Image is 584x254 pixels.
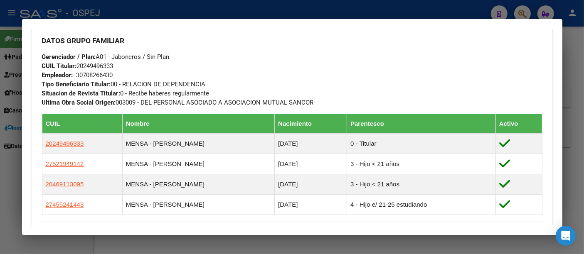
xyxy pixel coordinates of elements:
strong: CUIL Titular: [42,62,77,70]
td: [DATE] [275,195,347,215]
span: 003009 - DEL PERSONAL ASOCIADO A ASOCIACION MUTUAL SANCOR [42,99,314,106]
th: Activo [495,114,542,134]
strong: Gerenciador / Plan: [42,53,96,61]
td: 0 - Titular [347,134,496,154]
span: 20249496333 [42,62,113,70]
th: CUIL [42,114,122,134]
td: MENSA - [PERSON_NAME] [122,174,274,195]
div: 30708266430 [76,71,113,80]
td: 4 - Hijo e/ 21-25 estudiando [347,195,496,215]
span: A01 - Jaboneros / Sin Plan [42,53,170,61]
span: 20249496333 [46,140,84,147]
td: [DATE] [275,154,347,174]
td: MENSA - [PERSON_NAME] [122,134,274,154]
strong: Tipo Beneficiario Titular: [42,81,111,88]
span: 27455241443 [46,201,84,208]
span: 00 - RELACION DE DEPENDENCIA [42,81,206,88]
span: 27521949142 [46,160,84,167]
strong: Situacion de Revista Titular: [42,90,121,97]
th: Nombre [122,114,274,134]
td: 3 - Hijo < 21 años [347,154,496,174]
td: 3 - Hijo < 21 años [347,174,496,195]
th: Parentesco [347,114,496,134]
h3: DATOS GRUPO FAMILIAR [42,36,542,45]
td: MENSA - [PERSON_NAME] [122,195,274,215]
td: [DATE] [275,134,347,154]
div: Open Intercom Messenger [556,226,576,246]
td: [DATE] [275,174,347,195]
span: 0 - Recibe haberes regularmente [42,90,209,97]
td: MENSA - [PERSON_NAME] [122,154,274,174]
strong: Ultima Obra Social Origen: [42,99,116,106]
strong: Empleador: [42,71,73,79]
span: 20469113095 [46,181,84,188]
th: Nacimiento [275,114,347,134]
